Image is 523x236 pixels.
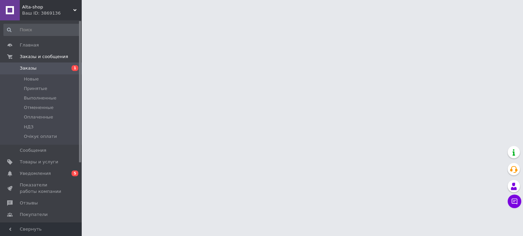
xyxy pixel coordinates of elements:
[24,114,53,120] span: Оплаченные
[20,147,46,153] span: Сообщения
[20,54,68,60] span: Заказы и сообщения
[24,105,53,111] span: Отмененные
[24,76,39,82] span: Новые
[24,133,57,140] span: Очікує оплати
[20,170,51,177] span: Уведомления
[72,170,78,176] span: 5
[24,95,57,101] span: Выполненные
[22,10,82,16] div: Ваш ID: 3869136
[20,159,58,165] span: Товары и услуги
[72,65,78,71] span: 1
[24,124,33,130] span: НДЗ
[508,195,521,208] button: Чат с покупателем
[20,212,48,218] span: Покупатели
[20,42,39,48] span: Главная
[20,200,38,206] span: Отзывы
[20,182,63,194] span: Показатели работы компании
[20,65,36,71] span: Заказы
[24,86,47,92] span: Принятые
[3,24,80,36] input: Поиск
[22,4,73,10] span: Alta-shop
